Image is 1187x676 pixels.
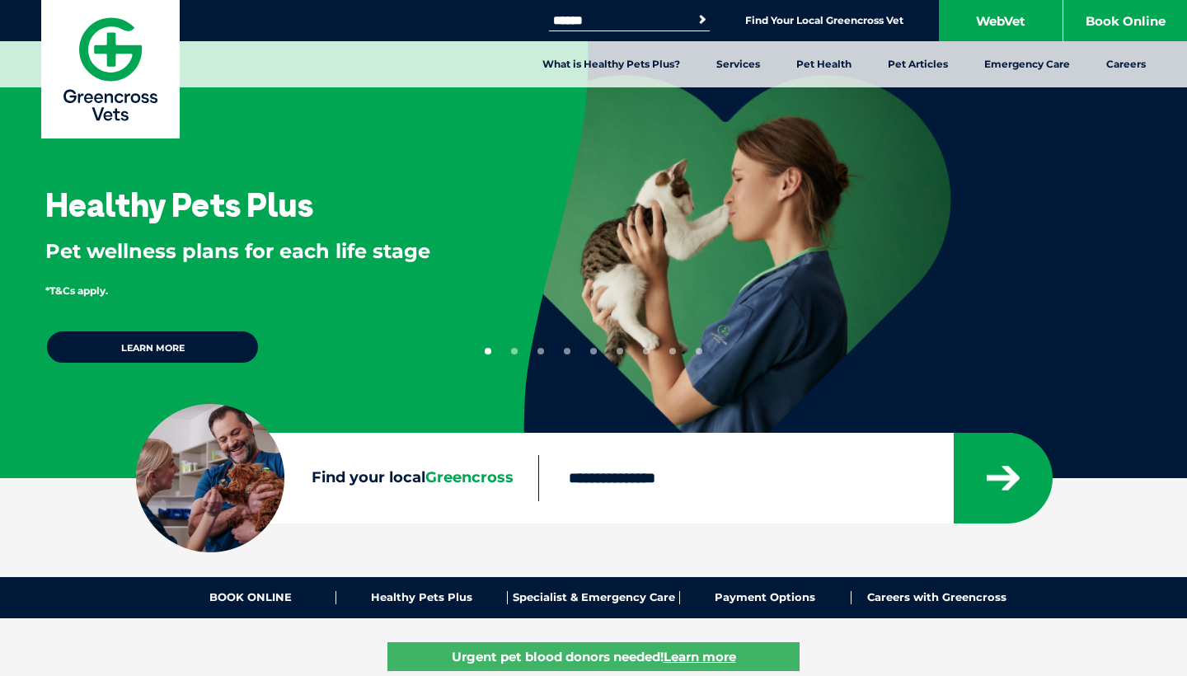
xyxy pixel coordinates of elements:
a: Payment Options [680,591,852,604]
a: What is Healthy Pets Plus? [524,41,698,87]
button: 7 of 9 [643,348,650,354]
label: Find your local [136,466,538,491]
a: Services [698,41,778,87]
a: Find Your Local Greencross Vet [745,14,903,27]
a: BOOK ONLINE [165,591,336,604]
button: 3 of 9 [537,348,544,354]
button: Search [694,12,711,28]
a: Learn more [45,330,260,364]
a: Urgent pet blood donors needed!Learn more [387,642,800,671]
span: Greencross [425,468,514,486]
button: 8 of 9 [669,348,676,354]
a: Careers [1088,41,1164,87]
button: 5 of 9 [590,348,597,354]
button: 9 of 9 [696,348,702,354]
button: 6 of 9 [617,348,623,354]
button: 1 of 9 [485,348,491,354]
p: Pet wellness plans for each life stage [45,237,470,265]
a: Specialist & Emergency Care [508,591,679,604]
button: 4 of 9 [564,348,570,354]
u: Learn more [664,649,736,664]
span: *T&Cs apply. [45,284,108,297]
a: Emergency Care [966,41,1088,87]
a: Careers with Greencross [852,591,1022,604]
h3: Healthy Pets Plus [45,188,313,221]
a: Pet Health [778,41,870,87]
a: Healthy Pets Plus [336,591,508,604]
a: Pet Articles [870,41,966,87]
button: 2 of 9 [511,348,518,354]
